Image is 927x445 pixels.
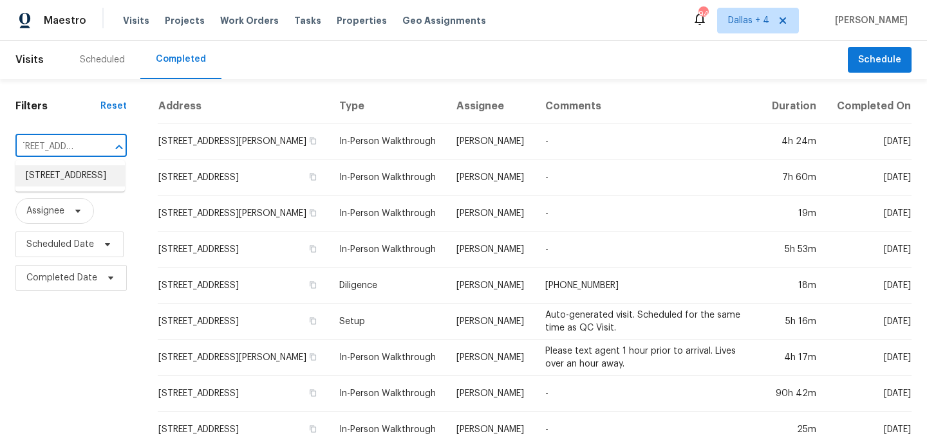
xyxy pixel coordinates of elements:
[307,171,319,183] button: Copy Address
[158,340,329,376] td: [STREET_ADDRESS][PERSON_NAME]
[294,16,321,25] span: Tasks
[848,47,912,73] button: Schedule
[446,376,534,412] td: [PERSON_NAME]
[761,268,826,304] td: 18m
[80,53,125,66] div: Scheduled
[761,159,826,195] td: 7h 60m
[329,376,447,412] td: In-Person Walkthrough
[15,46,44,74] span: Visits
[158,195,329,232] td: [STREET_ADDRESS][PERSON_NAME]
[827,376,912,412] td: [DATE]
[535,89,761,123] th: Comments
[329,232,447,268] td: In-Person Walkthrough
[827,89,912,123] th: Completed On
[329,268,447,304] td: Diligence
[110,138,128,156] button: Close
[535,159,761,195] td: -
[329,195,447,232] td: In-Person Walkthrough
[446,340,534,376] td: [PERSON_NAME]
[446,268,534,304] td: [PERSON_NAME]
[158,376,329,412] td: [STREET_ADDRESS]
[698,8,707,21] div: 94
[402,14,486,27] span: Geo Assignments
[446,159,534,195] td: [PERSON_NAME]
[761,376,826,412] td: 90h 42m
[15,137,91,157] input: Search for an address...
[123,14,149,27] span: Visits
[535,376,761,412] td: -
[329,159,447,195] td: In-Person Walkthrough
[761,195,826,232] td: 19m
[307,279,319,291] button: Copy Address
[329,340,447,376] td: In-Person Walkthrough
[827,268,912,304] td: [DATE]
[26,204,64,217] span: Assignee
[827,232,912,268] td: [DATE]
[329,123,447,159] td: In-Person Walkthrough
[830,14,908,27] span: [PERSON_NAME]
[165,14,205,27] span: Projects
[158,304,329,340] td: [STREET_ADDRESS]
[307,207,319,219] button: Copy Address
[337,14,387,27] span: Properties
[446,304,534,340] td: [PERSON_NAME]
[827,159,912,195] td: [DATE]
[158,89,329,123] th: Address
[307,135,319,147] button: Copy Address
[15,165,125,186] li: [STREET_ADDRESS]
[761,304,826,340] td: 5h 16m
[307,243,319,255] button: Copy Address
[535,232,761,268] td: -
[827,123,912,159] td: [DATE]
[220,14,279,27] span: Work Orders
[858,52,901,68] span: Schedule
[158,159,329,195] td: [STREET_ADDRESS]
[446,89,534,123] th: Assignee
[15,100,100,113] h1: Filters
[26,238,94,251] span: Scheduled Date
[158,123,329,159] td: [STREET_ADDRESS][PERSON_NAME]
[827,304,912,340] td: [DATE]
[535,340,761,376] td: Please text agent 1 hour prior to arrival. Lives over an hour away.
[761,340,826,376] td: 4h 17m
[307,315,319,327] button: Copy Address
[329,304,447,340] td: Setup
[307,351,319,363] button: Copy Address
[535,268,761,304] td: [PHONE_NUMBER]
[158,268,329,304] td: [STREET_ADDRESS]
[761,123,826,159] td: 4h 24m
[446,195,534,232] td: [PERSON_NAME]
[535,195,761,232] td: -
[446,232,534,268] td: [PERSON_NAME]
[44,14,86,27] span: Maestro
[158,232,329,268] td: [STREET_ADDRESS]
[827,340,912,376] td: [DATE]
[329,89,447,123] th: Type
[535,304,761,340] td: Auto-generated visit. Scheduled for the same time as QC Visit.
[761,89,826,123] th: Duration
[827,195,912,232] td: [DATE]
[446,123,534,159] td: [PERSON_NAME]
[26,271,97,284] span: Completed Date
[100,100,127,113] div: Reset
[307,423,319,435] button: Copy Address
[156,53,206,66] div: Completed
[728,14,769,27] span: Dallas + 4
[307,387,319,399] button: Copy Address
[761,232,826,268] td: 5h 53m
[535,123,761,159] td: -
